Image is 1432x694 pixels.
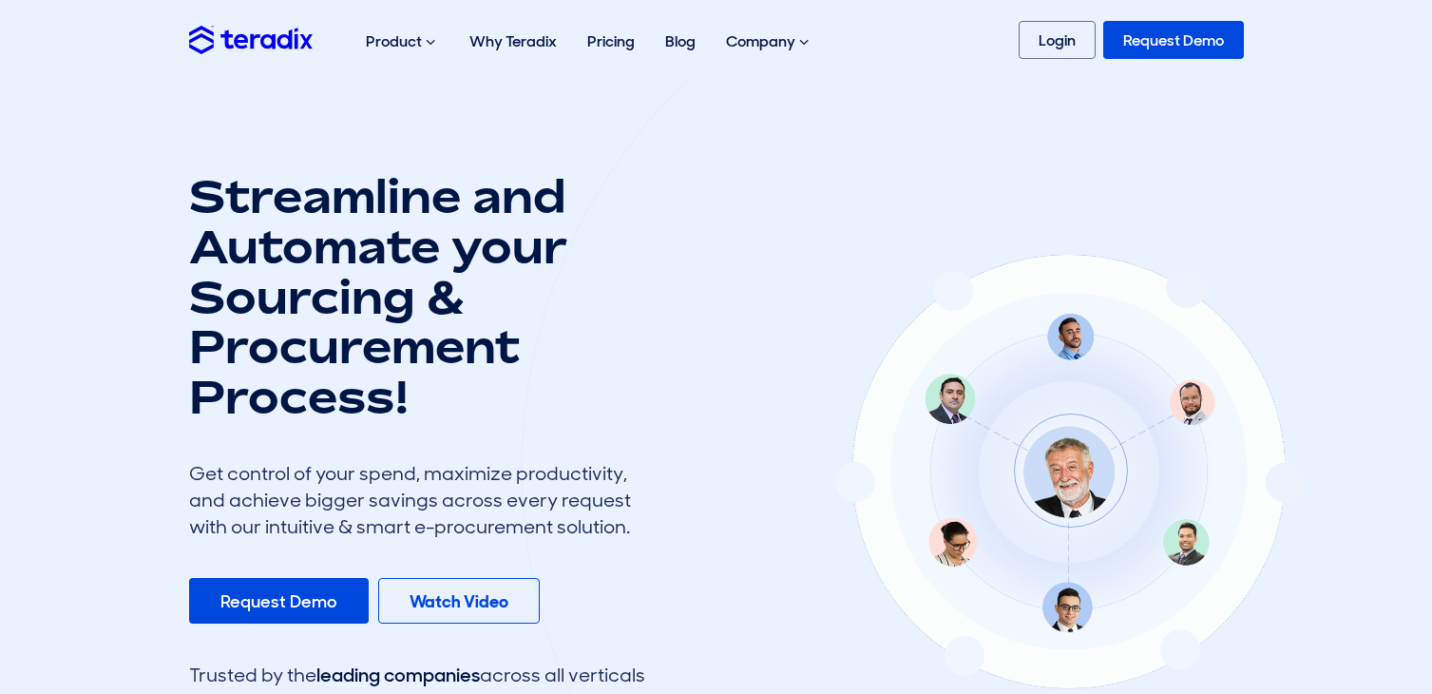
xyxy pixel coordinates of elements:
[189,662,645,688] div: Trusted by the across all verticals
[189,26,313,53] img: Teradix logo
[189,460,645,540] div: Get control of your spend, maximize productivity, and achieve bigger savings across every request...
[1019,21,1096,59] a: Login
[650,11,711,71] a: Blog
[410,590,508,613] b: Watch Video
[711,11,828,72] div: Company
[316,663,480,687] span: leading companies
[189,171,645,422] h1: Streamline and Automate your Sourcing & Procurement Process!
[1103,21,1244,59] a: Request Demo
[189,578,369,624] a: Request Demo
[378,578,540,624] a: Watch Video
[454,11,572,71] a: Why Teradix
[572,11,650,71] a: Pricing
[351,11,454,72] div: Product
